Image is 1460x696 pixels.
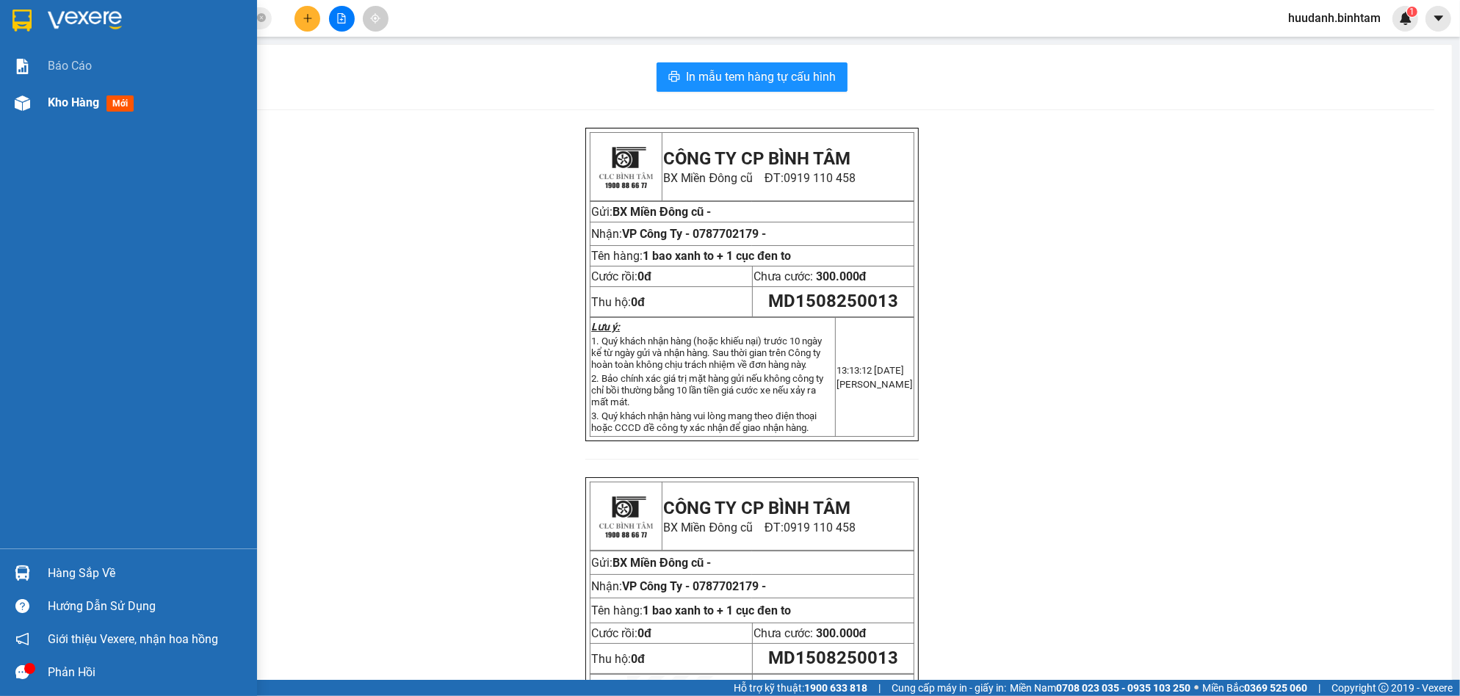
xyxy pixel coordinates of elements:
[591,626,651,640] span: Cước rồi:
[591,336,822,370] span: 1. Quý khách nhận hàng (hoặc khiếu nại) trước 10 ngày kể từ ngày gửi và nhận hàng. Sau thời gian ...
[657,62,848,92] button: printerIn mẫu tem hàng tự cấu hình
[663,171,856,185] span: BX Miền Đông cũ ĐT:
[693,579,766,593] span: 0787702179 -
[593,483,659,549] img: logo
[1409,7,1414,17] span: 1
[15,599,29,613] span: question-circle
[754,626,867,640] span: Chưa cước:
[612,205,711,219] span: BX Miền Đông cũ -
[1407,7,1417,17] sup: 1
[15,95,30,111] img: warehouse-icon
[48,661,246,684] div: Phản hồi
[1244,682,1307,694] strong: 0369 525 060
[106,95,134,112] span: mới
[622,579,766,593] span: VP Công Ty -
[663,148,851,169] strong: CÔNG TY CP BÌNH TÂM
[663,521,856,534] span: BX Miền Đông cũ ĐT:
[591,269,651,283] span: Cước rồi:
[591,227,766,241] span: Nhận:
[15,665,29,679] span: message
[1399,12,1412,25] img: icon-new-feature
[1432,12,1445,25] span: caret-down
[257,12,266,26] span: close-circle
[836,365,904,376] span: 13:13:12 [DATE]
[693,227,766,241] span: 0787702179 -
[622,227,766,241] span: VP Công Ty -
[1194,685,1199,691] span: ⚪️
[12,10,32,32] img: logo-vxr
[768,648,898,668] span: MD1508250013
[637,626,651,640] span: 0đ
[686,68,836,86] span: In mẫu tem hàng tự cấu hình
[591,652,645,666] span: Thu hộ:
[591,603,791,617] span: Tên hàng:
[48,595,246,617] div: Hướng dẫn sử dụng
[836,379,913,390] span: [PERSON_NAME]
[612,556,711,570] span: BX Miền Đông cũ -
[643,249,791,263] span: 1 bao xanh to + 1 cục đen to
[754,269,867,283] span: Chưa cước:
[591,249,791,263] span: Tên hàng:
[631,295,645,309] strong: 0đ
[637,269,651,283] span: 0đ
[1056,682,1190,694] strong: 0708 023 035 - 0935 103 250
[591,556,711,570] span: Gửi:
[892,680,1006,696] span: Cung cấp máy in - giấy in:
[303,13,313,23] span: plus
[591,579,766,593] span: Nhận:
[734,680,867,696] span: Hỗ trợ kỹ thuật:
[15,565,30,581] img: warehouse-icon
[1202,680,1307,696] span: Miền Bắc
[631,652,645,666] strong: 0đ
[878,680,881,696] span: |
[591,205,612,219] span: Gửi:
[1276,9,1392,27] span: huudanh.binhtam
[48,95,99,109] span: Kho hàng
[816,626,867,640] span: 300.000đ
[768,291,898,311] span: MD1508250013
[784,521,856,534] span: 0919 110 458
[48,630,218,648] span: Giới thiệu Vexere, nhận hoa hồng
[816,269,867,283] span: 300.000đ
[643,603,791,617] span: 1 bao xanh to + 1 cục đen to
[591,295,645,309] span: Thu hộ:
[48,562,246,584] div: Hàng sắp về
[336,13,347,23] span: file-add
[1318,680,1320,696] span: |
[15,59,30,74] img: solution-icon
[370,13,380,23] span: aim
[591,373,823,407] span: 2. Bảo chính xác giá trị mặt hàng gửi nếu không công ty chỉ bồi thường bằng 10 lần tiền giá cước ...
[668,70,680,84] span: printer
[663,498,851,518] strong: CÔNG TY CP BÌNH TÂM
[593,134,659,200] img: logo
[591,410,817,433] span: 3. Quý khách nhận hàng vui lòng mang theo điện thoại hoặc CCCD đề công ty xác nhận để giao nhận h...
[1378,683,1389,693] span: copyright
[591,321,620,333] strong: Lưu ý:
[257,13,266,22] span: close-circle
[329,6,355,32] button: file-add
[804,682,867,694] strong: 1900 633 818
[1425,6,1451,32] button: caret-down
[1010,680,1190,696] span: Miền Nam
[294,6,320,32] button: plus
[15,632,29,646] span: notification
[784,171,856,185] span: 0919 110 458
[363,6,389,32] button: aim
[48,57,92,75] span: Báo cáo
